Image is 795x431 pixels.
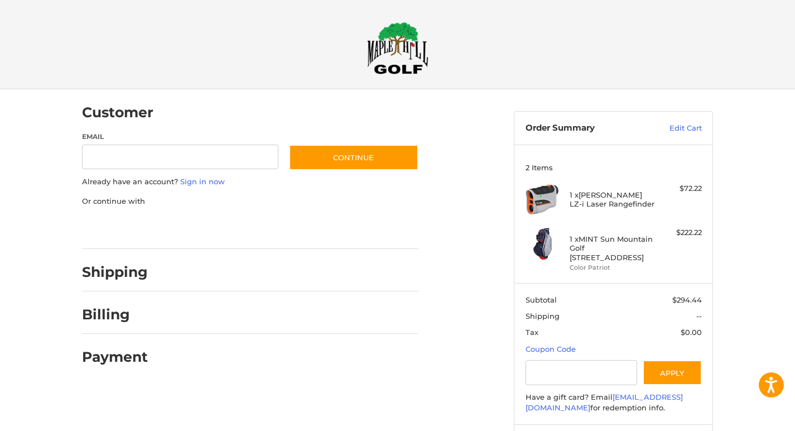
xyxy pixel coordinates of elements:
[570,263,655,272] li: Color Patriot
[526,123,645,134] h3: Order Summary
[82,196,418,207] p: Or continue with
[82,306,147,323] h2: Billing
[526,312,560,320] span: Shipping
[173,218,257,238] iframe: PayPal-paylater
[82,104,153,121] h2: Customer
[82,348,148,366] h2: Payment
[526,295,557,304] span: Subtotal
[180,177,225,186] a: Sign in now
[82,264,148,281] h2: Shipping
[643,360,702,385] button: Apply
[672,295,702,304] span: $294.44
[696,312,702,320] span: --
[367,22,428,74] img: Maple Hill Golf
[526,344,576,353] a: Coupon Code
[82,132,278,142] label: Email
[526,392,702,414] div: Have a gift card? Email for redemption info.
[79,218,162,238] iframe: PayPal-paypal
[681,328,702,337] span: $0.00
[289,145,418,170] button: Continue
[570,190,655,209] h4: 1 x [PERSON_NAME] LZ-i Laser Rangefinder
[645,123,702,134] a: Edit Cart
[658,183,702,194] div: $72.22
[658,227,702,238] div: $222.22
[82,176,418,188] p: Already have an account?
[268,218,351,238] iframe: PayPal-venmo
[526,328,538,337] span: Tax
[570,234,655,262] h4: 1 x MINT Sun Mountain Golf [STREET_ADDRESS]
[526,163,702,172] h3: 2 Items
[526,360,638,385] input: Gift Certificate or Coupon Code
